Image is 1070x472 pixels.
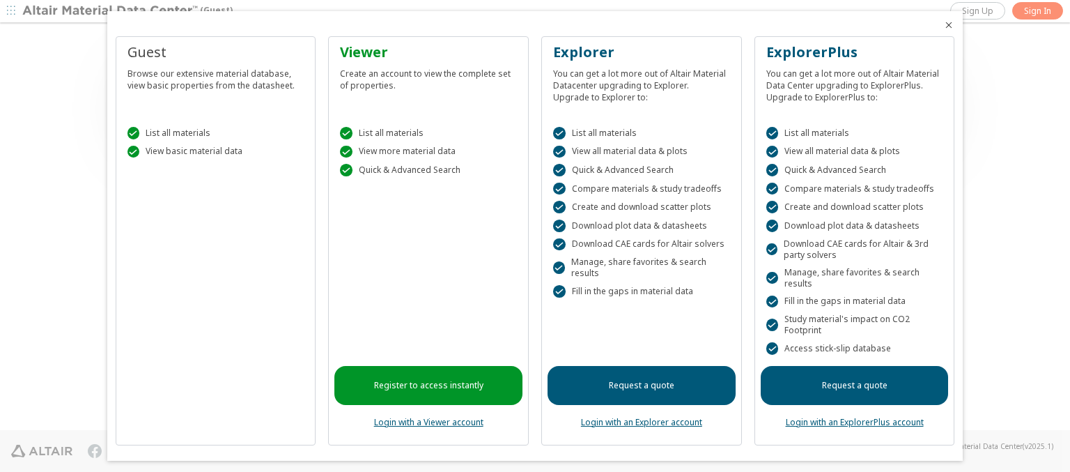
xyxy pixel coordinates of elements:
[548,366,736,405] a: Request a quote
[127,146,140,158] div: 
[127,146,304,158] div: View basic material data
[766,319,778,331] div: 
[553,127,566,139] div: 
[127,127,140,139] div: 
[553,146,730,158] div: View all material data & plots
[553,201,730,213] div: Create and download scatter plots
[340,43,517,62] div: Viewer
[766,342,779,355] div: 
[581,416,702,428] a: Login with an Explorer account
[553,238,566,251] div: 
[766,164,779,176] div: 
[766,127,779,139] div: 
[766,296,943,308] div: Fill in the gaps in material data
[766,127,943,139] div: List all materials
[766,272,778,284] div: 
[766,62,943,103] div: You can get a lot more out of Altair Material Data Center upgrading to ExplorerPlus. Upgrade to E...
[553,201,566,213] div: 
[334,366,522,405] a: Register to access instantly
[943,20,954,31] button: Close
[340,164,352,176] div: 
[553,238,730,251] div: Download CAE cards for Altair solvers
[127,62,304,91] div: Browse our extensive material database, view basic properties from the datasheet.
[553,285,566,298] div: 
[340,62,517,91] div: Create an account to view the complete set of properties.
[766,201,779,213] div: 
[553,146,566,158] div: 
[340,146,352,158] div: 
[127,127,304,139] div: List all materials
[766,164,943,176] div: Quick & Advanced Search
[553,164,566,176] div: 
[786,416,924,428] a: Login with an ExplorerPlus account
[766,43,943,62] div: ExplorerPlus
[766,243,777,256] div: 
[553,220,566,232] div: 
[766,238,943,261] div: Download CAE cards for Altair & 3rd party solvers
[553,43,730,62] div: Explorer
[340,127,352,139] div: 
[766,314,943,336] div: Study material's impact on CO2 Footprint
[374,416,483,428] a: Login with a Viewer account
[553,183,730,195] div: Compare materials & study tradeoffs
[553,183,566,195] div: 
[766,183,943,195] div: Compare materials & study tradeoffs
[766,296,779,308] div: 
[766,146,943,158] div: View all material data & plots
[553,220,730,232] div: Download plot data & datasheets
[766,146,779,158] div: 
[553,261,565,274] div: 
[766,220,943,232] div: Download plot data & datasheets
[340,127,517,139] div: List all materials
[340,164,517,176] div: Quick & Advanced Search
[553,164,730,176] div: Quick & Advanced Search
[766,220,779,232] div: 
[761,366,949,405] a: Request a quote
[127,43,304,62] div: Guest
[553,257,730,279] div: Manage, share favorites & search results
[766,342,943,355] div: Access stick-slip database
[553,62,730,103] div: You can get a lot more out of Altair Material Datacenter upgrading to Explorer. Upgrade to Explor...
[553,285,730,298] div: Fill in the gaps in material data
[340,146,517,158] div: View more material data
[766,267,943,289] div: Manage, share favorites & search results
[766,201,943,213] div: Create and download scatter plots
[766,183,779,195] div: 
[553,127,730,139] div: List all materials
